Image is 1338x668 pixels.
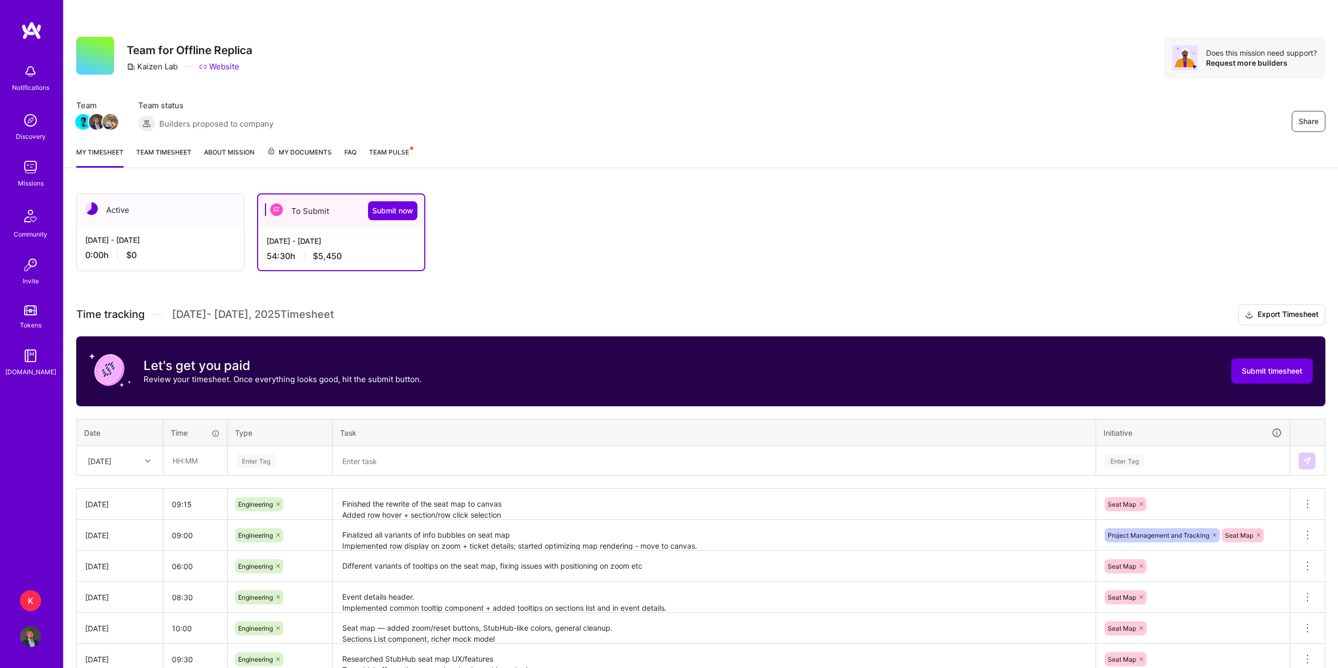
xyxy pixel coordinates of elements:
[77,194,244,226] div: Active
[333,419,1096,446] th: Task
[228,419,333,446] th: Type
[1108,624,1136,632] span: Seat Map
[1292,111,1325,132] button: Share
[20,157,41,178] img: teamwork
[24,305,37,315] img: tokens
[85,561,155,572] div: [DATE]
[85,623,155,634] div: [DATE]
[77,419,164,446] th: Date
[144,358,422,374] h3: Let's get you paid
[369,147,412,168] a: Team Pulse
[104,113,117,131] a: Team Member Avatar
[20,345,41,366] img: guide book
[126,250,137,261] span: $0
[267,147,332,158] span: My Documents
[334,614,1095,643] textarea: Seat map — added zoom/reset buttons, StubHub-like colors, general cleanup. Sections List componen...
[238,655,273,663] span: Engineering
[85,499,155,510] div: [DATE]
[75,114,91,130] img: Team Member Avatar
[164,447,227,475] input: HH:MM
[90,113,104,131] a: Team Member Avatar
[17,590,44,611] a: K
[1172,45,1198,70] img: Avatar
[334,583,1095,612] textarea: Event details header. Implemented common tooltip component + added tooltips on sections list and ...
[1299,116,1319,127] span: Share
[20,590,41,611] div: K
[103,114,118,130] img: Team Member Avatar
[164,490,227,518] input: HH:MM
[76,308,145,321] span: Time tracking
[14,229,47,240] div: Community
[17,626,44,647] a: User Avatar
[12,82,49,93] div: Notifications
[164,614,227,642] input: HH:MM
[127,63,135,71] i: icon CompanyGray
[204,147,254,168] a: About Mission
[85,250,236,261] div: 0:00 h
[1104,427,1282,439] div: Initiative
[145,458,150,464] i: icon Chevron
[372,205,413,216] span: Submit now
[85,234,236,245] div: [DATE] - [DATE]
[20,110,41,131] img: discovery
[159,118,273,129] span: Builders proposed to company
[127,44,252,57] h3: Team for Offline Replica
[1238,304,1325,325] button: Export Timesheet
[20,254,41,275] img: Invite
[136,147,191,168] a: Team timesheet
[334,521,1095,550] textarea: Finalized all variants of info bubbles on seat map Implemented row display on zoom + ticket detai...
[16,131,46,142] div: Discovery
[88,455,111,466] div: [DATE]
[76,147,124,168] a: My timesheet
[127,61,178,72] div: Kaizen Lab
[23,275,39,286] div: Invite
[171,427,220,438] div: Time
[1245,310,1253,321] i: icon Download
[368,201,417,220] button: Submit now
[238,500,273,508] span: Engineering
[258,194,424,227] div: To Submit
[267,147,332,168] a: My Documents
[1108,531,1209,539] span: Project Management and Tracking
[267,235,416,246] div: [DATE] - [DATE]
[1303,457,1311,465] img: Submit
[1108,655,1136,663] span: Seat Map
[138,100,273,111] span: Team status
[144,374,422,385] p: Review your timesheet. Once everything looks good, hit the submit button.
[1206,58,1317,68] div: Request more builders
[164,521,227,549] input: HH:MM
[18,178,44,189] div: Missions
[199,61,239,72] a: Website
[1105,453,1144,469] div: Enter Tag
[172,308,334,321] span: [DATE] - [DATE] , 2025 Timesheet
[89,349,131,391] img: coin
[237,453,275,469] div: Enter Tag
[267,251,416,262] div: 54:30 h
[85,592,155,603] div: [DATE]
[85,202,98,215] img: Active
[344,147,356,168] a: FAQ
[20,626,41,647] img: User Avatar
[334,552,1095,581] textarea: Different variants of tooltips on the seat map, fixing issues with positioning on zoom etc
[369,148,409,156] span: Team Pulse
[5,366,56,377] div: [DOMAIN_NAME]
[76,100,117,111] span: Team
[85,530,155,541] div: [DATE]
[1225,531,1253,539] span: Seat Map
[1206,48,1317,58] div: Does this mission need support?
[20,320,42,331] div: Tokens
[76,113,90,131] a: Team Member Avatar
[18,203,43,229] img: Community
[138,115,155,132] img: Builders proposed to company
[1242,366,1302,376] span: Submit timesheet
[164,552,227,580] input: HH:MM
[1108,500,1136,508] span: Seat Map
[89,114,105,130] img: Team Member Avatar
[20,61,41,82] img: bell
[1108,593,1136,601] span: Seat Map
[238,593,273,601] span: Engineering
[1231,358,1313,384] button: Submit timesheet
[164,583,227,611] input: HH:MM
[270,203,283,216] img: To Submit
[85,654,155,665] div: [DATE]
